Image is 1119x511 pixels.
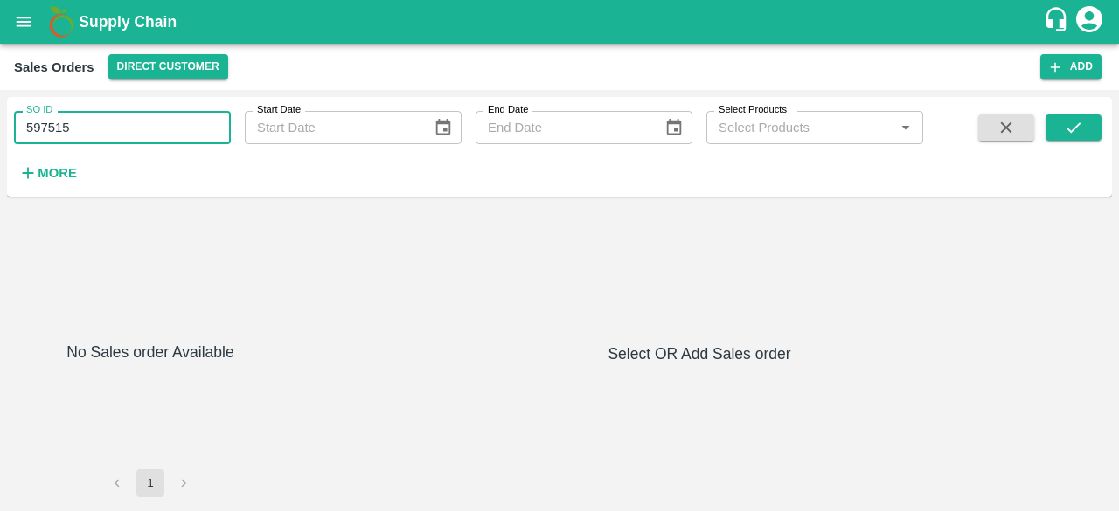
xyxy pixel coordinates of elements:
button: page 1 [136,469,164,497]
b: Supply Chain [79,13,177,31]
button: open drawer [3,2,44,42]
strong: More [38,166,77,180]
button: More [14,158,81,188]
a: Supply Chain [79,10,1043,34]
label: Select Products [719,103,787,117]
h6: No Sales order Available [66,340,233,469]
button: Select DC [108,54,228,79]
input: Start Date [245,111,420,144]
input: End Date [476,111,650,144]
div: Sales Orders [14,56,94,79]
button: Choose date [657,111,691,144]
label: Start Date [257,103,301,117]
button: Choose date [427,111,460,144]
img: logo [44,4,79,39]
label: SO ID [26,103,52,117]
nav: pagination navigation [101,469,200,497]
div: account of current user [1074,3,1105,40]
label: End Date [488,103,528,117]
h6: Select OR Add Sales order [294,342,1105,366]
button: Open [894,116,917,139]
div: customer-support [1043,6,1074,38]
button: Add [1040,54,1102,79]
input: Select Products [712,116,889,139]
input: Enter SO ID [14,111,231,144]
